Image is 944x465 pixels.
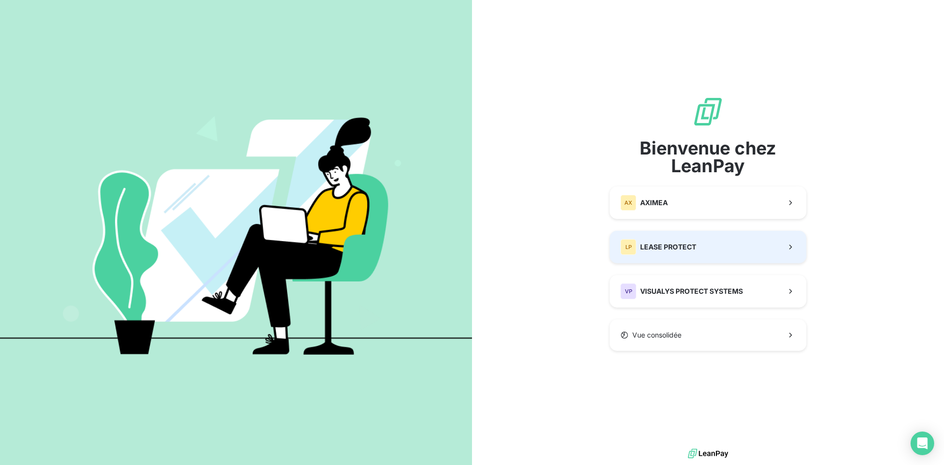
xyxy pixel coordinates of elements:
[610,186,806,219] button: AXAXIMEA
[610,319,806,351] button: Vue consolidée
[632,330,681,340] span: Vue consolidée
[610,275,806,308] button: VPVISUALYS PROTECT SYSTEMS
[620,283,636,299] div: VP
[640,286,743,296] span: VISUALYS PROTECT SYSTEMS
[620,195,636,211] div: AX
[692,96,724,127] img: logo sigle
[911,432,934,455] div: Open Intercom Messenger
[620,239,636,255] div: LP
[688,446,728,461] img: logo
[640,198,668,208] span: AXIMEA
[610,139,806,175] span: Bienvenue chez LeanPay
[610,231,806,263] button: LPLEASE PROTECT
[640,242,696,252] span: LEASE PROTECT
